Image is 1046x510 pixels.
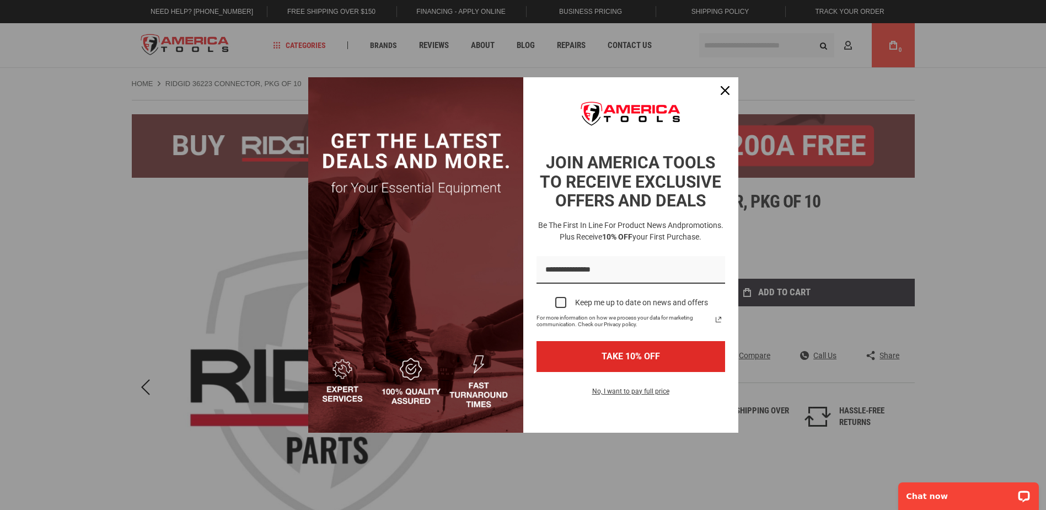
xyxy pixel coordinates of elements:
[891,475,1046,510] iframe: LiveChat chat widget
[537,341,725,371] button: TAKE 10% OFF
[721,86,729,95] svg: close icon
[712,313,725,326] svg: link icon
[575,298,708,307] div: Keep me up to date on news and offers
[602,232,632,241] strong: 10% OFF
[537,256,725,284] input: Email field
[583,385,678,404] button: No, I want to pay full price
[712,77,738,104] button: Close
[712,313,725,326] a: Read our Privacy Policy
[537,315,712,328] span: For more information on how we process your data for marketing communication. Check our Privacy p...
[534,220,727,243] h3: Be the first in line for product news and
[560,221,723,241] span: promotions. Plus receive your first purchase.
[540,153,721,210] strong: JOIN AMERICA TOOLS TO RECEIVE EXCLUSIVE OFFERS AND DEALS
